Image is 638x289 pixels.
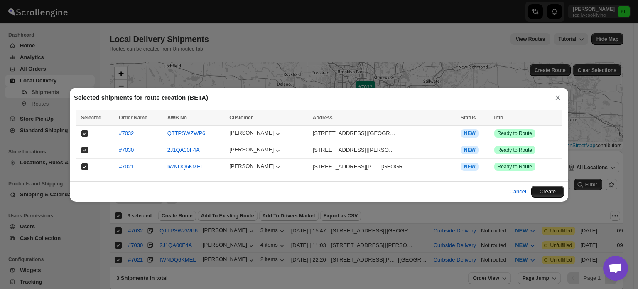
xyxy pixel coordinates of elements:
div: [GEOGRAPHIC_DATA] [368,129,398,138]
div: | [313,129,456,138]
span: Ready to Route [498,130,532,137]
span: Ready to Route [498,147,532,153]
a: Open chat [603,256,628,281]
div: [STREET_ADDRESS] [313,129,366,138]
button: QTTPSWZWP6 [167,130,206,136]
span: Order Name [119,115,147,121]
span: AWB No [167,115,187,121]
button: #7032 [119,130,134,136]
button: [PERSON_NAME] [229,130,282,138]
span: Address [313,115,333,121]
div: [PERSON_NAME] [368,146,398,154]
button: #7030 [119,147,134,153]
button: × [552,92,564,104]
span: Status [461,115,476,121]
button: [PERSON_NAME] [229,146,282,155]
div: | [313,146,456,154]
h2: Selected shipments for route creation (BETA) [74,94,208,102]
button: 2J1QA00F4A [167,147,200,153]
span: Info [494,115,503,121]
span: NEW [464,147,476,153]
span: Customer [229,115,253,121]
span: NEW [464,131,476,136]
div: [STREET_ADDRESS] [313,146,366,154]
